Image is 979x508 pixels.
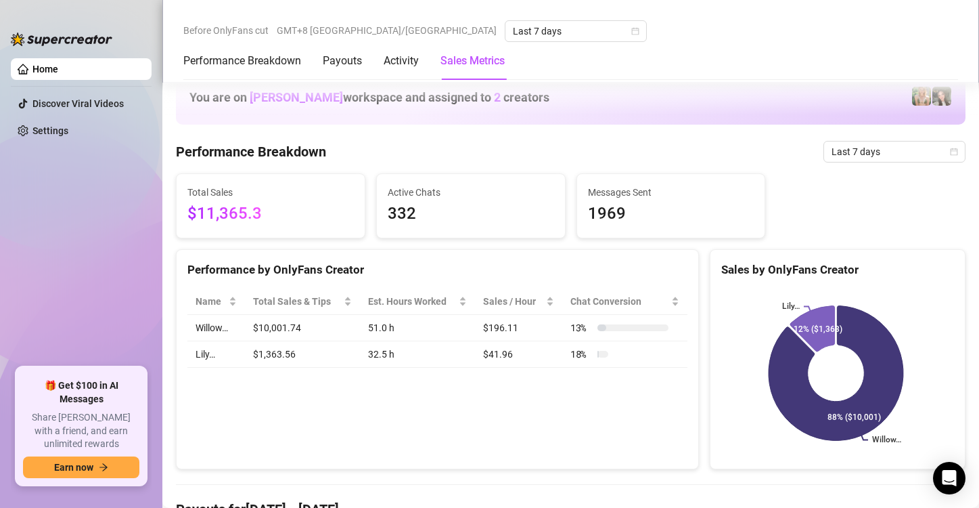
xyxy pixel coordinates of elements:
[631,27,639,35] span: calendar
[196,294,226,309] span: Name
[54,462,93,473] span: Earn now
[721,261,954,279] div: Sales by OnlyFans Creator
[189,90,549,105] h1: You are on workspace and assigned to creators
[588,185,754,200] span: Messages Sent
[99,463,108,472] span: arrow-right
[32,64,58,75] a: Home
[187,341,245,368] td: Lily…
[187,185,354,200] span: Total Sales
[277,20,497,41] span: GMT+8 [GEOGRAPHIC_DATA]/[GEOGRAPHIC_DATA]
[183,53,301,69] div: Performance Breakdown
[187,261,687,279] div: Performance by OnlyFans Creator
[872,436,901,445] text: Willow…
[950,148,958,156] span: calendar
[912,87,931,106] img: Willow
[360,315,475,341] td: 51.0 h
[483,294,543,309] span: Sales / Hour
[388,201,554,227] span: 332
[253,294,340,309] span: Total Sales & Tips
[388,185,554,200] span: Active Chats
[183,20,269,41] span: Before OnlyFans cut
[245,341,359,368] td: $1,363.56
[475,315,562,341] td: $196.11
[187,289,245,315] th: Name
[32,98,124,109] a: Discover Viral Videos
[23,411,139,451] span: Share [PERSON_NAME] with a friend, and earn unlimited rewards
[187,315,245,341] td: Willow…
[562,289,687,315] th: Chat Conversion
[245,315,359,341] td: $10,001.74
[570,294,668,309] span: Chat Conversion
[250,90,343,104] span: [PERSON_NAME]
[323,53,362,69] div: Payouts
[245,289,359,315] th: Total Sales & Tips
[11,33,112,46] img: logo-BBDzfeDw.svg
[570,320,592,335] span: 13 %
[832,142,957,162] span: Last 7 days
[494,90,501,104] span: 2
[475,341,562,368] td: $41.96
[440,53,505,69] div: Sales Metrics
[187,201,354,227] span: $11,365.3
[513,21,639,41] span: Last 7 days
[360,341,475,368] td: 32.5 h
[176,142,326,161] h4: Performance Breakdown
[23,379,139,406] span: 🎁 Get $100 in AI Messages
[570,347,592,362] span: 18 %
[933,462,965,494] div: Open Intercom Messenger
[368,294,456,309] div: Est. Hours Worked
[384,53,419,69] div: Activity
[588,201,754,227] span: 1969
[475,289,562,315] th: Sales / Hour
[32,125,68,136] a: Settings
[23,457,139,478] button: Earn nowarrow-right
[782,302,800,312] text: Lily…
[932,87,951,106] img: Lily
